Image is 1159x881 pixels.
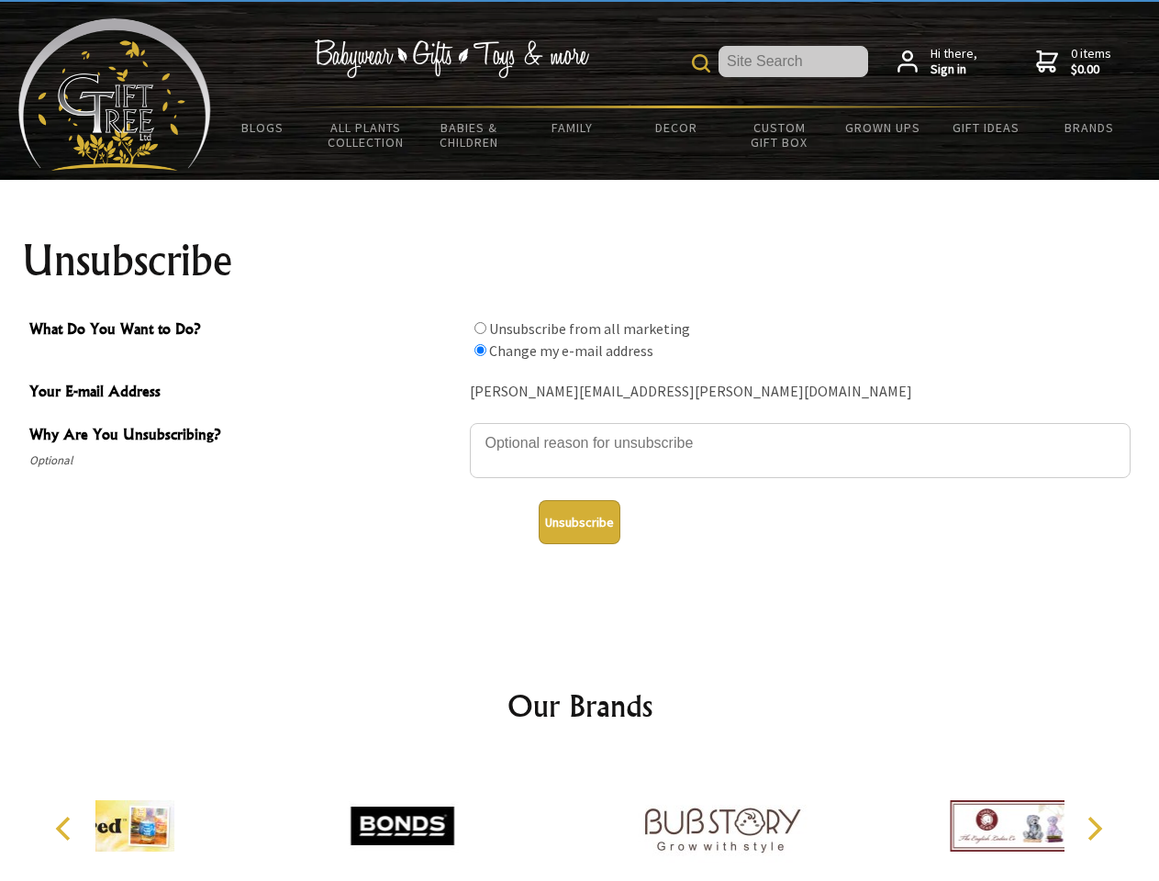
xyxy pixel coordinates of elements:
img: Babywear - Gifts - Toys & more [314,39,589,78]
button: Unsubscribe [539,500,620,544]
a: All Plants Collection [315,108,418,162]
button: Previous [46,809,86,849]
img: Babyware - Gifts - Toys and more... [18,18,211,171]
span: Hi there, [931,46,977,78]
input: What Do You Want to Do? [474,322,486,334]
strong: Sign in [931,61,977,78]
button: Next [1074,809,1114,849]
a: Family [521,108,625,147]
input: Site Search [719,46,868,77]
h2: Our Brands [37,684,1123,728]
span: What Do You Want to Do? [29,318,461,344]
textarea: Why Are You Unsubscribing? [470,423,1131,478]
a: Grown Ups [830,108,934,147]
span: Optional [29,450,461,472]
a: BLOGS [211,108,315,147]
a: Babies & Children [418,108,521,162]
span: 0 items [1071,45,1111,78]
label: Unsubscribe from all marketing [489,319,690,338]
span: Why Are You Unsubscribing? [29,423,461,450]
a: Decor [624,108,728,147]
a: Brands [1038,108,1142,147]
a: Custom Gift Box [728,108,831,162]
h1: Unsubscribe [22,239,1138,283]
label: Change my e-mail address [489,341,653,360]
span: Your E-mail Address [29,380,461,407]
input: What Do You Want to Do? [474,344,486,356]
a: 0 items$0.00 [1036,46,1111,78]
a: Hi there,Sign in [897,46,977,78]
a: Gift Ideas [934,108,1038,147]
div: [PERSON_NAME][EMAIL_ADDRESS][PERSON_NAME][DOMAIN_NAME] [470,378,1131,407]
strong: $0.00 [1071,61,1111,78]
img: product search [692,54,710,72]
